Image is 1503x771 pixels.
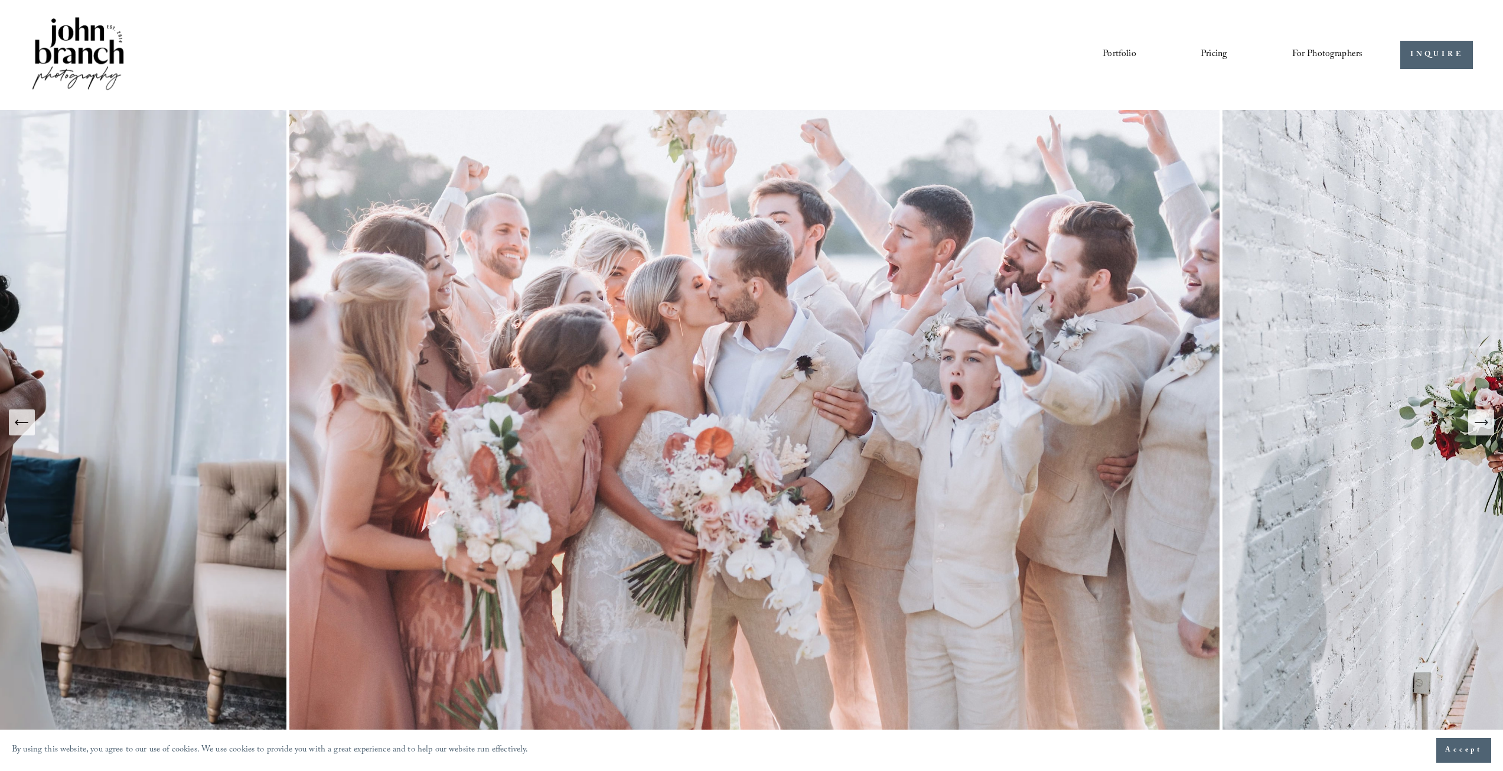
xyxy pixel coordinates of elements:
a: INQUIRE [1400,41,1473,70]
a: folder dropdown [1292,45,1363,65]
a: Pricing [1201,45,1227,65]
button: Next Slide [1468,409,1494,435]
p: By using this website, you agree to our use of cookies. We use cookies to provide you with a grea... [12,742,529,759]
button: Accept [1436,738,1491,763]
a: Portfolio [1103,45,1136,65]
img: A wedding party celebrating outdoors, featuring a bride and groom kissing amidst cheering bridesm... [286,110,1222,734]
span: For Photographers [1292,45,1363,64]
img: John Branch IV Photography [30,15,126,95]
span: Accept [1445,744,1482,756]
button: Previous Slide [9,409,35,435]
